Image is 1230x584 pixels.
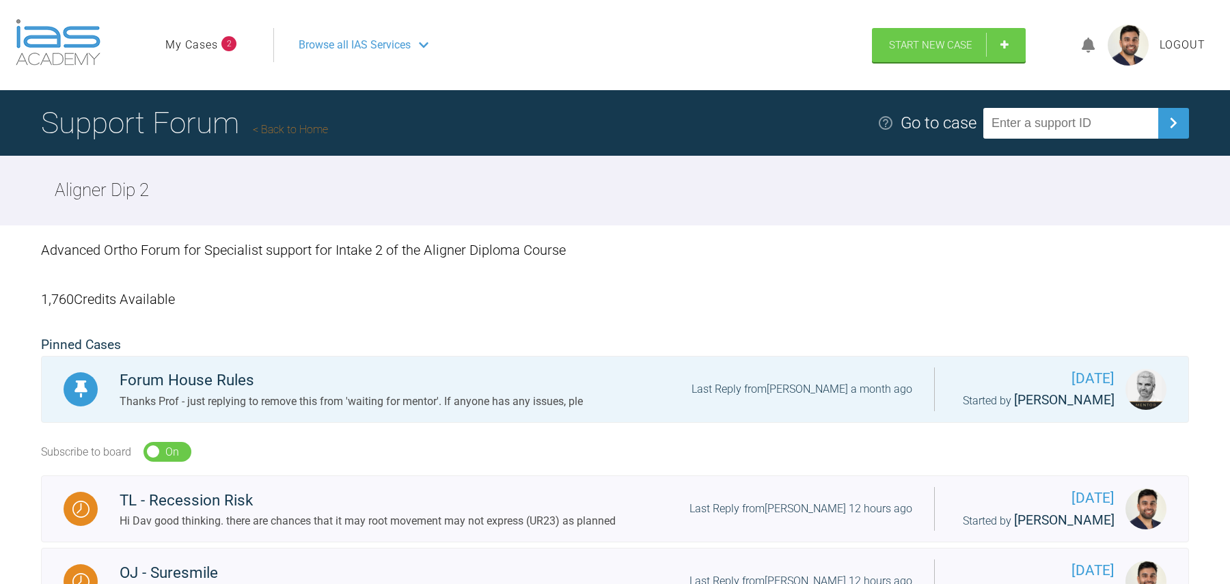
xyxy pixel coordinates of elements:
div: 1,760 Credits Available [41,275,1189,324]
div: Forum House Rules [120,368,583,393]
span: 2 [221,36,236,51]
img: Pinned [72,380,90,398]
a: WaitingTL - Recession RiskHi Dav good thinking. there are chances that it may root movement may n... [41,475,1189,542]
div: Hi Dav good thinking. there are chances that it may root movement may not express (UR23) as planned [120,512,616,530]
span: [DATE] [957,559,1115,582]
img: Waiting [72,501,90,518]
a: PinnedForum House RulesThanks Prof - just replying to remove this from 'waiting for mentor'. If a... [41,356,1189,423]
img: profile.png [1108,25,1149,66]
a: Logout [1160,36,1205,54]
div: Started by [957,390,1115,411]
span: Start New Case [889,39,972,51]
h1: Support Forum [41,99,328,147]
span: Browse all IAS Services [299,36,411,54]
div: TL - Recession Risk [120,488,616,513]
img: Davinderjit Singh [1125,488,1166,529]
div: Last Reply from [PERSON_NAME] a month ago [692,380,912,398]
div: Started by [957,510,1115,531]
div: Subscribe to board [41,443,131,461]
div: Last Reply from [PERSON_NAME] 12 hours ago [689,500,912,518]
input: Enter a support ID [983,108,1158,139]
a: My Cases [165,36,218,54]
h2: Aligner Dip 2 [55,176,149,205]
div: Thanks Prof - just replying to remove this from 'waiting for mentor'. If anyone has any issues, ple [120,393,583,411]
span: [PERSON_NAME] [1014,512,1115,528]
div: On [165,443,179,461]
div: Advanced Ortho Forum for Specialist support for Intake 2 of the Aligner Diploma Course [41,225,1189,275]
a: Start New Case [872,28,1026,62]
div: Go to case [901,110,976,136]
img: chevronRight.28bd32b0.svg [1162,112,1184,134]
img: Ross Hobson [1125,369,1166,410]
img: logo-light.3e3ef733.png [16,19,100,66]
span: [DATE] [957,487,1115,510]
img: help.e70b9f3d.svg [877,115,894,131]
h2: Pinned Cases [41,335,1189,356]
a: Back to Home [253,123,328,136]
span: [PERSON_NAME] [1014,392,1115,408]
span: [DATE] [957,367,1115,390]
